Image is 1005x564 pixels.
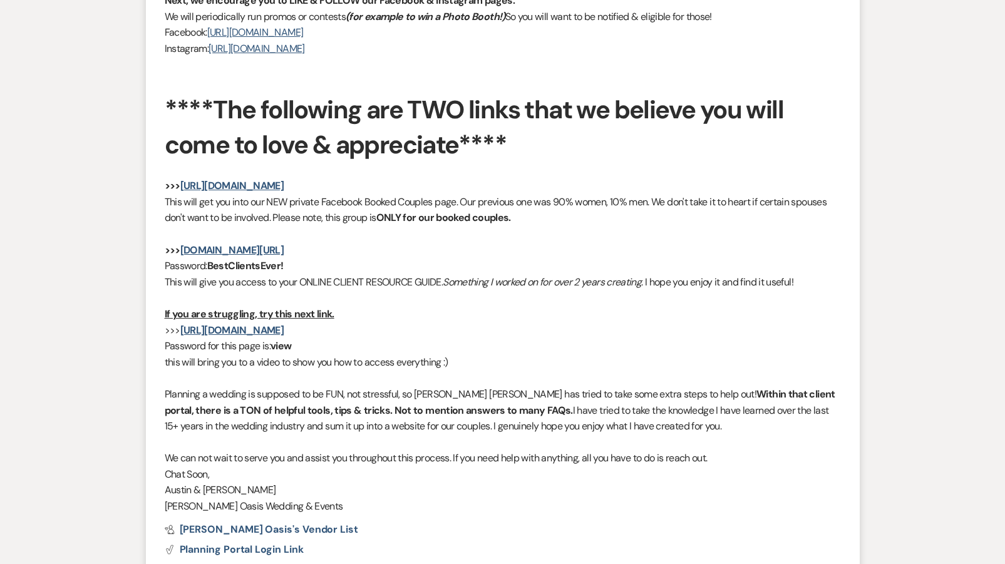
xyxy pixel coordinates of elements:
[165,451,708,464] span: We can not wait to serve you and assist you throughout this process. If you need help with anythi...
[180,179,284,192] a: [URL][DOMAIN_NAME]
[165,483,276,496] span: Austin & [PERSON_NAME]
[165,179,180,192] strong: >>>
[165,93,783,161] strong: ****The following are TWO links that we believe you will come to love & appreciate****
[346,10,505,23] em: (for example to win a Photo Booth!)
[180,543,304,556] span: Planning Portal Login Link
[207,259,284,272] strong: BestClientsEver!
[207,26,303,39] a: [URL][DOMAIN_NAME]
[376,211,511,224] strong: ONLY for our booked couples.
[165,244,284,257] strong: >>>
[209,42,304,55] a: [URL][DOMAIN_NAME]
[165,10,346,23] span: We will periodically run promos or contests
[165,387,835,417] strong: Within that client portal, there is a TON of helpful tools, tips & tricks. Not to mention answers...
[165,24,841,41] p: Facebook:
[180,324,284,337] a: [URL][DOMAIN_NAME]
[271,339,291,352] strong: view
[165,339,271,352] span: Password for this page is:
[443,275,641,289] em: Something I worked on for over 2 years creating
[165,195,827,225] span: This will get you into our NEW private Facebook Booked Couples page. Our previous one was 90% wom...
[165,386,841,434] p: Planning a wedding is supposed to be FUN, not stressful, so [PERSON_NAME] [PERSON_NAME] has tried...
[165,545,304,555] button: Planning Portal Login Link
[165,324,180,337] span: >>>
[165,307,334,320] u: If you are struggling, try this next link.
[165,42,209,55] span: Instagram:
[180,244,284,257] a: [DOMAIN_NAME][URL]
[165,525,358,535] a: [PERSON_NAME] Oasis's Vendor List
[165,466,841,483] p: Chat Soon,
[165,274,841,290] p: This will give you access to your ONLINE CLIENT RESOURCE GUIDE. . I hope you enjoy it and find it...
[165,259,207,272] span: Password:
[505,10,712,23] span: So you will want to be notified & eligible for those!
[165,498,841,515] p: [PERSON_NAME] Oasis Wedding & Events
[165,354,841,371] p: this will bring you to a video to show you how to access everything :)
[180,523,358,536] span: [PERSON_NAME] Oasis's Vendor List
